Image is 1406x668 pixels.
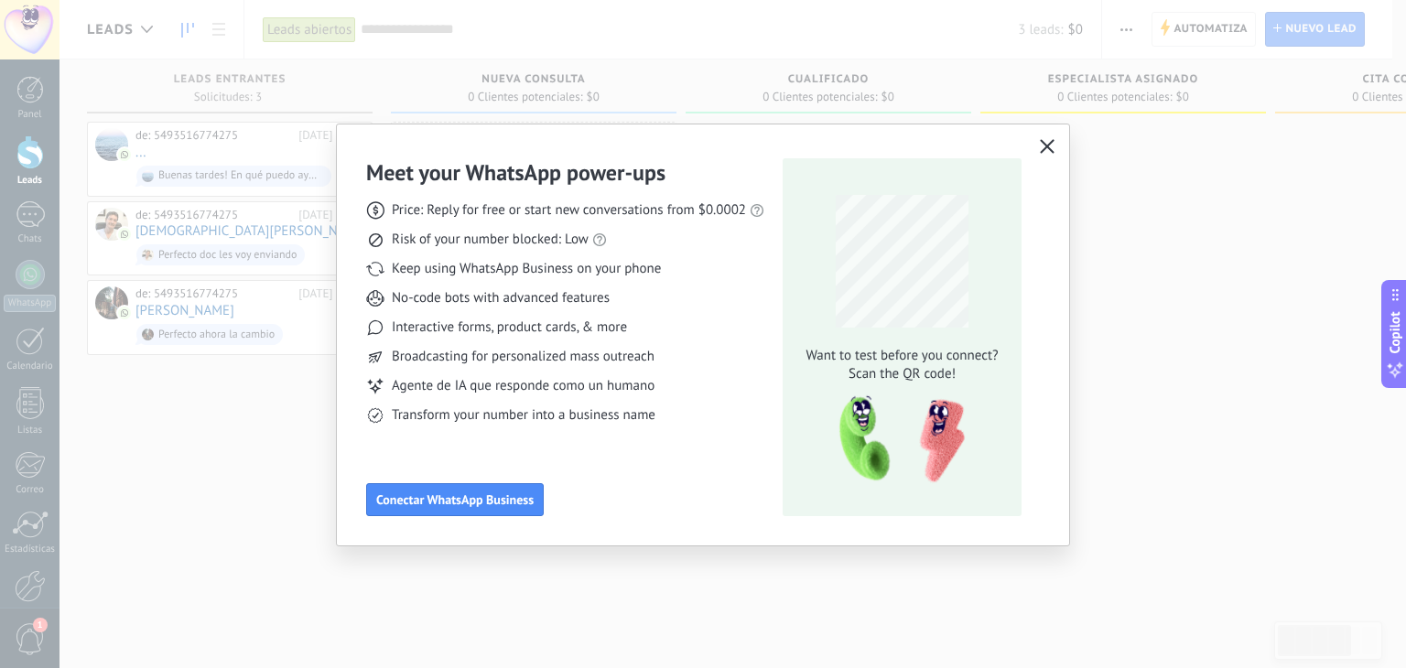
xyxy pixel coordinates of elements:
span: No-code bots with advanced features [392,289,610,307]
img: qr-pic-1x.png [824,391,968,489]
span: Keep using WhatsApp Business on your phone [392,260,661,278]
button: Conectar WhatsApp Business [366,483,544,516]
h3: Meet your WhatsApp power‑ups [366,158,665,187]
span: Transform your number into a business name [392,406,655,425]
span: Conectar WhatsApp Business [376,493,534,506]
span: Broadcasting for personalized mass outreach [392,348,654,366]
span: Scan the QR code! [795,365,1011,383]
span: Copilot [1386,312,1404,354]
span: Agente de IA que responde como un humano [392,377,654,395]
span: Interactive forms, product cards, & more [392,318,627,337]
span: Price: Reply for free or start new conversations from $0.0002 [392,201,746,220]
span: Risk of your number blocked: Low [392,231,589,249]
span: Want to test before you connect? [795,347,1011,365]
